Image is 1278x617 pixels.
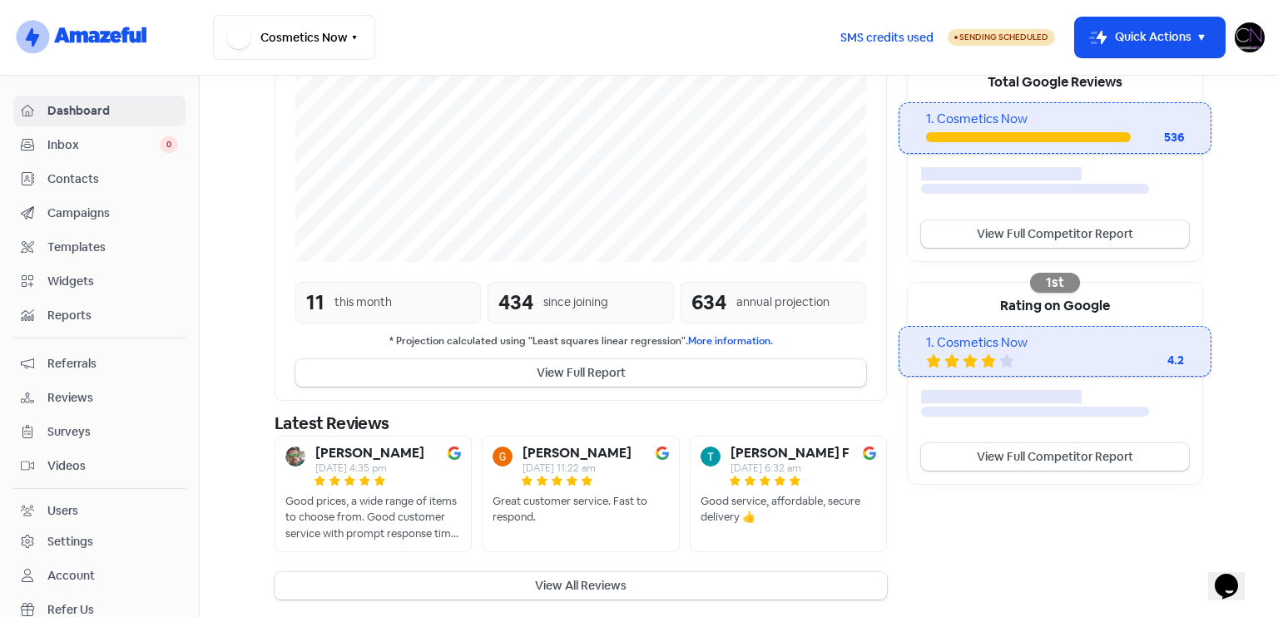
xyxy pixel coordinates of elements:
[13,96,186,126] a: Dashboard
[47,457,178,475] span: Videos
[840,29,934,47] span: SMS credits used
[275,411,887,436] div: Latest Reviews
[213,15,375,60] button: Cosmetics Now
[13,266,186,297] a: Widgets
[47,273,178,290] span: Widgets
[315,447,424,460] b: [PERSON_NAME]
[926,110,1183,129] div: 1. Cosmetics Now
[826,27,948,45] a: SMS credits used
[13,417,186,447] a: Surveys
[948,27,1055,47] a: Sending Scheduled
[13,198,186,229] a: Campaigns
[523,447,632,460] b: [PERSON_NAME]
[908,283,1202,326] div: Rating on Google
[731,463,850,473] div: [DATE] 6:32 am
[731,447,850,460] b: [PERSON_NAME] F
[13,383,186,413] a: Reviews
[1235,22,1265,52] img: User
[13,232,186,263] a: Templates
[334,294,392,311] div: this month
[47,102,178,120] span: Dashboard
[691,288,726,318] div: 634
[493,493,668,526] div: Great customer service. Fast to respond.
[493,447,513,466] img: Avatar
[1131,129,1184,146] div: 536
[921,443,1189,471] a: View Full Competitor Report
[1117,352,1184,369] div: 4.2
[13,164,186,195] a: Contacts
[13,526,186,557] a: Settings
[926,333,1183,353] div: 1. Cosmetics Now
[688,334,773,348] a: More information.
[47,533,93,550] div: Settings
[47,205,178,222] span: Campaigns
[13,451,186,481] a: Videos
[315,463,424,473] div: [DATE] 4:35 pm
[656,447,669,460] img: Image
[523,463,632,473] div: [DATE] 11:22 am
[1030,273,1080,293] div: 1st
[160,136,178,153] span: 0
[543,294,608,311] div: since joining
[13,300,186,331] a: Reports
[908,59,1202,102] div: Total Google Reviews
[47,307,178,324] span: Reports
[47,567,95,585] div: Account
[701,493,876,526] div: Good service, affordable, secure delivery 👍
[47,502,78,520] div: Users
[47,423,178,441] span: Surveys
[448,447,461,460] img: Image
[498,288,533,318] div: 434
[47,389,178,407] span: Reviews
[1208,550,1261,600] iframe: chat widget
[47,136,160,154] span: Inbox
[285,447,305,466] img: Avatar
[285,493,461,542] div: Good prices, a wide range of items to choose from. Good customer service with prompt response tim...
[863,447,876,460] img: Image
[47,239,178,256] span: Templates
[701,447,721,466] img: Avatar
[959,32,1048,42] span: Sending Scheduled
[13,130,186,160] a: Inbox 0
[47,355,178,373] span: Referrals
[275,572,887,600] button: View All Reviews
[306,288,324,318] div: 11
[1075,17,1225,57] button: Quick Actions
[736,294,830,311] div: annual projection
[47,170,178,188] span: Contacts
[295,359,866,387] button: View Full Report
[921,220,1189,248] a: View Full Competitor Report
[295,333,866,349] small: * Projection calculated using "Least squares linear regression".
[13,496,186,526] a: Users
[13,348,186,379] a: Referrals
[13,560,186,591] a: Account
